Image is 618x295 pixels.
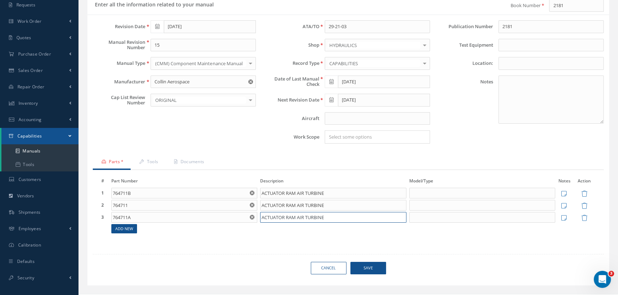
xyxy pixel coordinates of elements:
[581,216,587,222] a: Remove
[111,224,137,234] a: Add New
[16,2,35,8] span: Requests
[328,42,420,49] span: HYDRAULICS
[435,24,493,29] label: Publication Number
[261,116,319,121] label: Aircraft
[261,134,319,140] label: Work Scope
[153,97,246,104] span: ORIGINAL
[497,2,544,9] label: Book Number
[87,95,145,105] label: Cap List Review Number
[1,128,78,144] a: Capabilities
[261,61,319,66] label: Record Type
[435,61,493,66] label: Location:
[248,79,253,84] svg: Reset
[581,203,587,209] a: Remove
[19,209,41,215] span: Shipments
[572,177,597,187] th: Action
[87,24,145,29] label: Revision Date
[17,258,35,264] span: Defaults
[408,177,557,187] th: Model/Type
[93,155,131,170] a: Parts *
[250,191,254,195] svg: Reset
[18,51,51,57] span: Purchase Order
[16,35,31,41] span: Quotes
[19,226,41,232] span: Employees
[165,155,211,170] a: Documents
[17,275,34,281] span: Security
[100,177,110,187] th: #
[498,76,604,124] textarea: Notes
[435,76,493,124] label: Notes
[110,177,259,187] th: Part Number
[248,200,257,211] button: Reset
[17,133,42,139] span: Capabilities
[311,262,346,274] a: Cancel
[18,67,43,73] span: Sales Order
[19,176,41,182] span: Customers
[87,61,145,66] label: Manual Type
[350,262,386,274] span: Save
[19,117,42,123] span: Accounting
[261,76,319,87] label: Date of Last Manual Check
[594,271,611,288] iframe: Intercom live chat
[248,188,257,198] button: Reset
[101,190,104,196] strong: 1
[250,203,254,207] svg: Reset
[87,40,145,50] label: Manual Revision Number
[261,24,319,29] label: ATA/TO
[326,133,426,141] input: Search for option
[608,271,614,276] span: 3
[87,79,145,84] label: Manufacturer
[101,214,104,220] strong: 3
[557,177,572,187] th: Notes
[435,42,493,48] label: Test Equipment
[1,158,78,171] a: Tools
[248,212,257,223] button: Reset
[17,18,42,24] span: Work Order
[19,100,38,106] span: Inventory
[261,42,319,48] label: Shop
[328,60,420,67] span: CAPABILITIES
[247,76,256,88] button: Reset
[101,202,104,208] strong: 2
[259,177,408,187] th: Description
[17,193,34,199] span: Vendors
[131,155,165,170] a: Tools
[261,97,319,103] label: Next Revision Date
[18,242,41,248] span: Calibration
[1,144,78,158] a: Manuals
[581,191,587,197] a: Remove
[17,84,45,90] span: Repair Order
[153,60,246,67] span: (CMM) Component Maintenance Manual
[250,215,254,219] svg: Reset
